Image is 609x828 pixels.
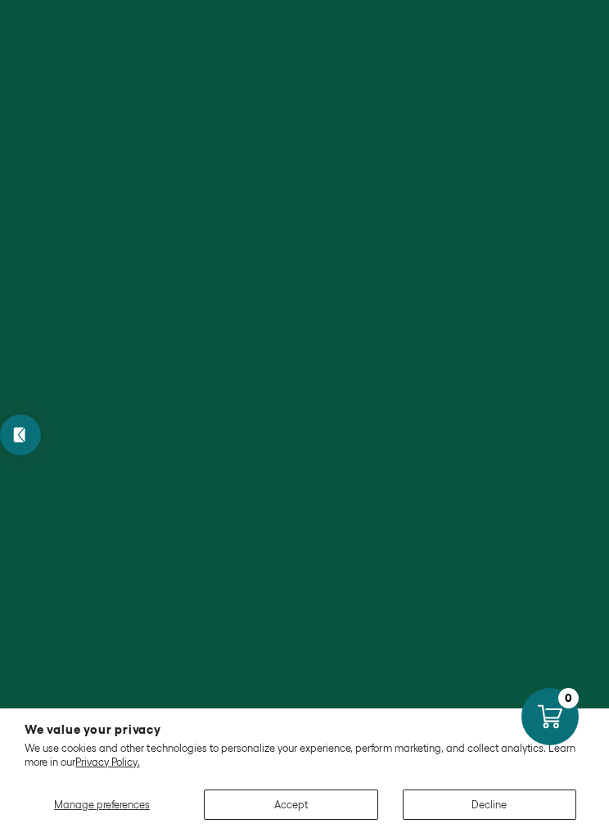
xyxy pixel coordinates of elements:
[54,799,150,811] span: Manage preferences
[75,756,139,768] a: Privacy Policy.
[558,688,579,708] div: 0
[25,723,584,735] h2: We value your privacy
[403,790,576,820] button: Decline
[204,790,377,820] button: Accept
[25,790,179,820] button: Manage preferences
[25,742,584,769] p: We use cookies and other technologies to personalize your experience, perform marketing, and coll...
